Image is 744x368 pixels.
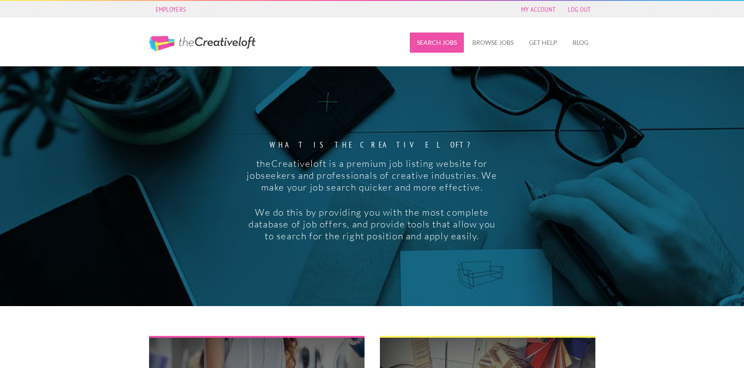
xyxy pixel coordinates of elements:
[245,158,499,193] p: theCreativeloft is a premium job listing website for jobseekers and professionals of creative ind...
[245,141,499,149] strong: What is the creative loft?
[563,3,595,15] a: Log Out
[522,32,564,53] a: Get Help
[565,32,595,53] a: Blog
[410,32,464,53] a: Search Jobs
[465,32,521,53] a: Browse Jobs
[149,36,255,52] a: The Creative Loft
[245,206,499,242] p: We do this by providing you with the most complete database of job offers, and provide tools that...
[151,3,191,15] a: Employers
[517,3,560,15] a: My Account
